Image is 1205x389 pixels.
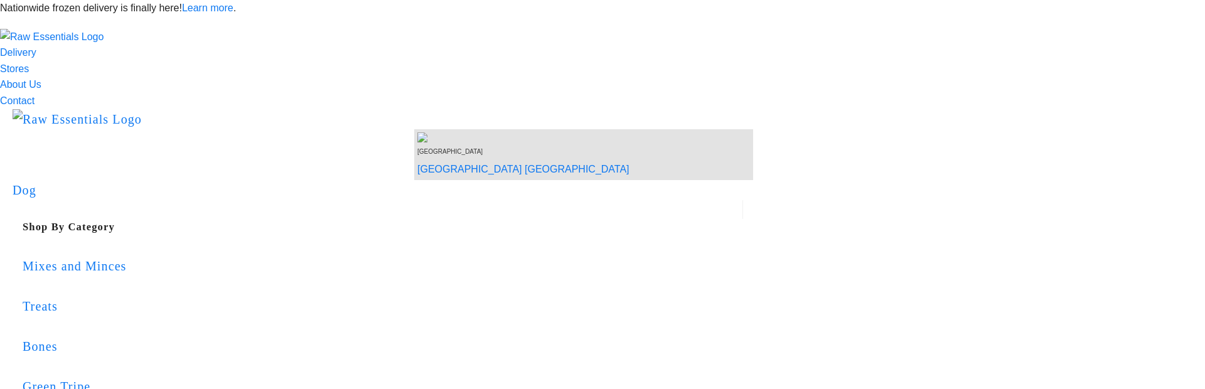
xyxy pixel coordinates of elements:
span: [GEOGRAPHIC_DATA] [417,148,483,155]
h5: Shop By Category [23,219,743,236]
a: Dog [13,183,36,197]
div: Treats [23,296,743,316]
div: Mixes and Minces [23,256,743,276]
a: [GEOGRAPHIC_DATA] [417,164,522,174]
a: Mixes and Minces [23,239,743,293]
a: Learn more [182,3,233,13]
a: Bones [23,319,743,373]
img: Raw Essentials Logo [13,109,142,129]
div: Bones [23,336,743,356]
a: Treats [23,279,743,333]
a: [GEOGRAPHIC_DATA] [525,164,629,174]
img: van-moving.png [417,132,430,142]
